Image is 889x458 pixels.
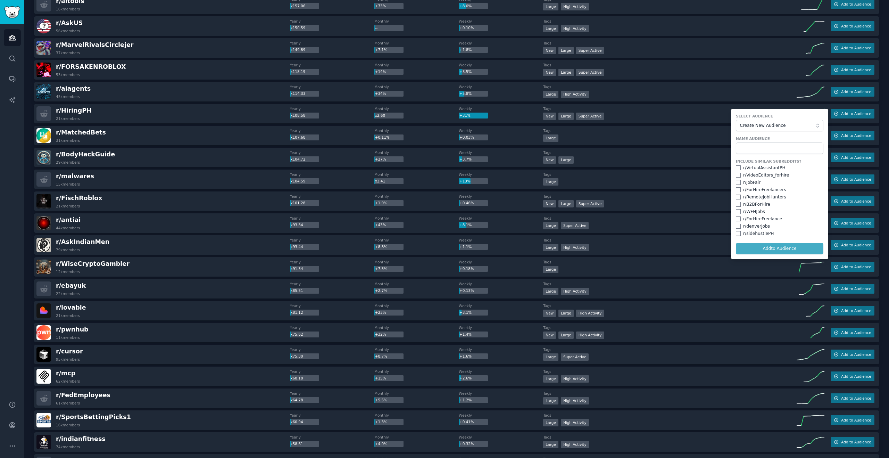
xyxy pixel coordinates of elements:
[543,41,797,46] dt: Tags
[561,353,589,361] div: Super Active
[56,173,94,180] span: r/ malwares
[375,4,386,8] span: +73%
[831,21,874,31] button: Add to Audience
[841,440,871,444] span: Add to Audience
[36,84,51,99] img: aiagents
[576,332,604,339] div: High Activity
[375,201,387,205] span: +1.9%
[831,371,874,381] button: Add to Audience
[36,413,51,427] img: SportsBettingPicks1
[543,238,797,243] dt: Tags
[374,391,459,396] dt: Monthly
[543,369,797,374] dt: Tags
[543,47,556,54] div: New
[374,325,459,330] dt: Monthly
[543,25,558,32] div: Large
[459,267,474,271] span: +0.18%
[459,63,543,67] dt: Weekly
[290,157,305,161] span: x104.72
[36,128,51,143] img: MatchedBets
[375,354,387,358] span: +8.7%
[56,226,80,230] div: 44k members
[841,330,871,335] span: Add to Audience
[459,332,472,336] span: +1.4%
[459,179,471,183] span: +13%
[56,260,130,267] span: r/ WiseCryptoGambler
[841,111,871,116] span: Add to Audience
[56,282,86,289] span: r/ ebayuk
[558,332,574,339] div: Large
[543,397,558,404] div: Large
[543,435,797,440] dt: Tags
[459,376,472,380] span: +2.6%
[290,413,374,418] dt: Yearly
[290,19,374,24] dt: Yearly
[543,413,797,418] dt: Tags
[561,397,589,404] div: High Activity
[543,281,797,286] dt: Tags
[290,303,374,308] dt: Yearly
[36,238,51,252] img: AskIndianMen
[576,69,604,76] div: Super Active
[743,180,761,186] div: r/ JobFair
[56,379,80,384] div: 62k members
[576,47,604,54] div: Super Active
[743,194,786,201] div: r/ RemoteJobHunters
[290,369,374,374] dt: Yearly
[290,91,305,96] span: x114.33
[831,415,874,425] button: Add to Audience
[561,3,589,10] div: High Activity
[543,178,558,186] div: Large
[576,310,604,317] div: High Activity
[459,26,474,30] span: +0.10%
[290,310,303,314] span: x81.12
[375,91,386,96] span: +34%
[558,47,574,54] div: Large
[558,113,574,120] div: Large
[374,128,459,133] dt: Monthly
[374,63,459,67] dt: Monthly
[459,69,472,74] span: +3.5%
[459,354,472,358] span: +1.6%
[290,106,374,111] dt: Yearly
[543,63,797,67] dt: Tags
[831,262,874,272] button: Add to Audience
[374,150,459,155] dt: Monthly
[375,245,387,249] span: +8.8%
[561,375,589,383] div: High Activity
[831,196,874,206] button: Add to Audience
[841,177,871,182] span: Add to Audience
[374,347,459,352] dt: Monthly
[831,284,874,294] button: Add to Audience
[459,157,472,161] span: +3.7%
[290,332,303,336] span: x75.62
[375,267,387,271] span: +7.5%
[459,310,472,314] span: +3.1%
[290,69,305,74] span: x118.19
[459,281,543,286] dt: Weekly
[375,398,387,402] span: +5.5%
[543,441,558,448] div: Large
[459,4,472,8] span: +8.0%
[36,19,51,33] img: AskUS
[543,69,556,76] div: New
[290,354,303,358] span: x75.30
[543,244,558,251] div: Large
[56,85,91,92] span: r/ aiagents
[543,419,558,426] div: Large
[558,200,574,207] div: Large
[56,72,80,77] div: 53k members
[56,195,102,202] span: r/ FischRoblox
[290,288,303,293] span: x85.51
[831,65,874,75] button: Add to Audience
[290,376,303,380] span: x68.18
[841,221,871,226] span: Add to Audience
[841,199,871,204] span: Add to Audience
[831,218,874,228] button: Add to Audience
[459,413,543,418] dt: Weekly
[543,200,556,207] div: New
[736,114,823,118] label: Select Audience
[831,87,874,97] button: Add to Audience
[576,200,604,207] div: Super Active
[543,347,797,352] dt: Tags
